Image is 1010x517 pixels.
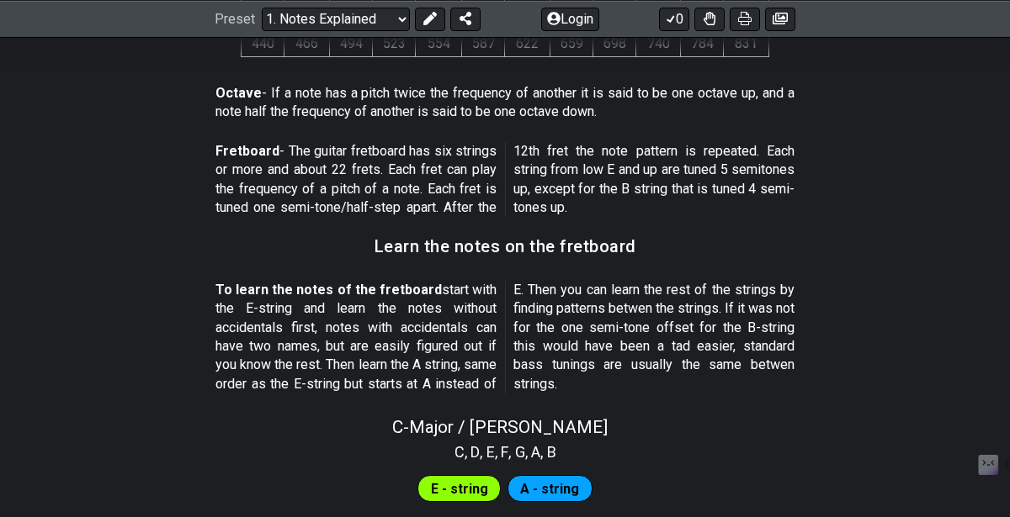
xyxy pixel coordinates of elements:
span: First enable full edit mode to edit [431,477,488,501]
td: 784 [681,30,724,56]
td: 587 [462,30,505,56]
button: 0 [659,7,689,30]
span: , [540,441,547,463]
span: , [465,441,471,463]
span: D [470,441,480,463]
p: - If a note has a pitch twice the frequency of another it is said to be one octave up, and a note... [215,84,795,122]
td: 740 [636,30,681,56]
td: 831 [724,30,769,56]
span: C [454,441,465,463]
section: Scale pitch classes [447,437,564,464]
td: 554 [416,30,462,56]
td: 698 [593,30,636,56]
span: First enable full edit mode to edit [520,477,579,501]
button: Create image [765,7,795,30]
span: F [501,441,508,463]
p: start with the E-string and learn the notes without accidentals first, notes with accidentals can... [215,281,795,393]
td: 466 [284,30,330,56]
td: 659 [550,30,593,56]
button: Print [730,7,760,30]
td: 523 [373,30,416,56]
button: Share Preset [450,7,481,30]
td: 622 [505,30,550,56]
span: G [515,441,525,463]
p: - The guitar fretboard has six strings or more and about 22 frets. Each fret can play the frequen... [215,142,795,218]
span: , [525,441,532,463]
span: E [486,441,495,463]
span: Preset [215,11,255,27]
strong: To learn the notes of the fretboard [215,282,442,298]
select: Preset [262,7,410,30]
td: 440 [242,30,284,56]
span: , [508,441,515,463]
button: Toggle Dexterity for all fretkits [694,7,725,30]
span: , [495,441,502,463]
h3: Learn the notes on the fretboard [375,237,636,256]
strong: Fretboard [215,143,279,159]
button: Edit Preset [415,7,445,30]
span: A [531,441,540,463]
strong: Octave [215,85,262,101]
span: , [480,441,486,463]
span: B [547,441,556,463]
td: 494 [330,30,373,56]
span: C - Major / [PERSON_NAME] [392,417,608,437]
button: Login [541,7,599,30]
